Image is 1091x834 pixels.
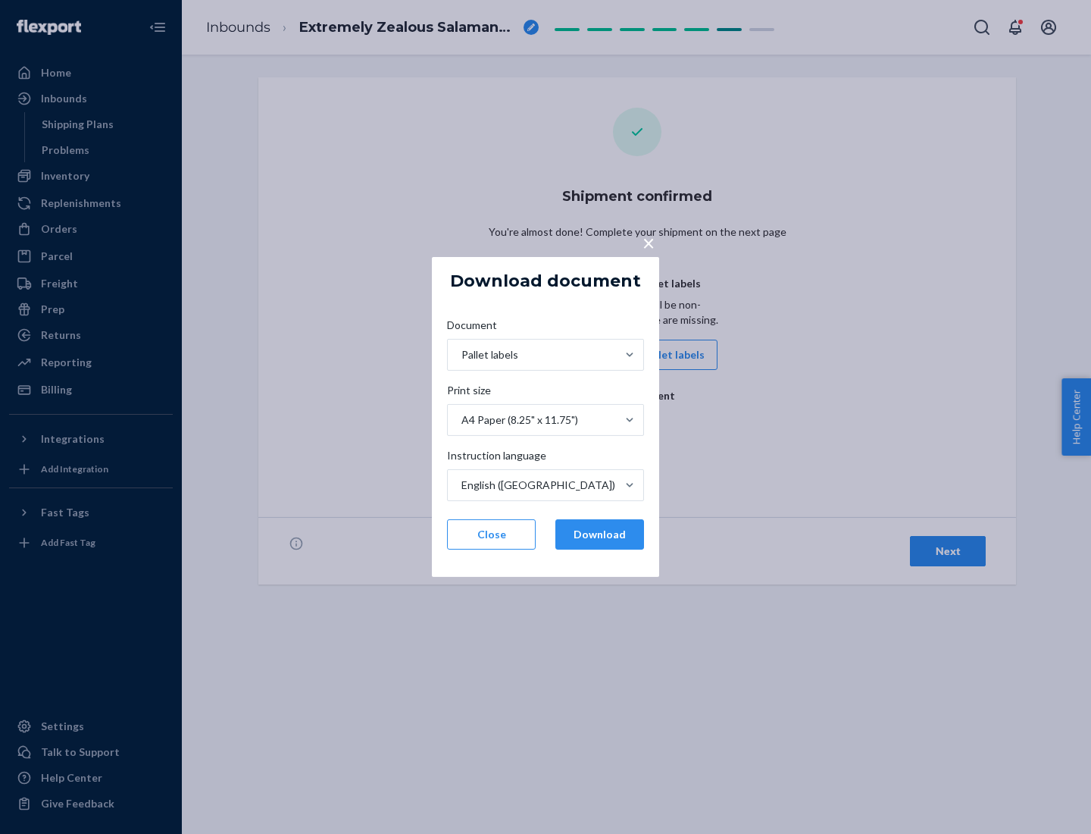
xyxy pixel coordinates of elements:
[447,383,491,404] span: Print size
[461,478,615,493] div: English ([GEOGRAPHIC_DATA])
[555,519,644,550] button: Download
[461,412,578,428] div: A4 Paper (8.25" x 11.75")
[642,230,655,256] span: ×
[447,448,546,469] span: Instruction language
[447,519,536,550] button: Close
[460,478,461,493] input: Instruction languageEnglish ([GEOGRAPHIC_DATA])
[450,272,641,290] h5: Download document
[460,347,461,362] input: DocumentPallet labels
[460,412,461,428] input: Print sizeA4 Paper (8.25" x 11.75")
[461,347,518,362] div: Pallet labels
[447,318,497,339] span: Document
